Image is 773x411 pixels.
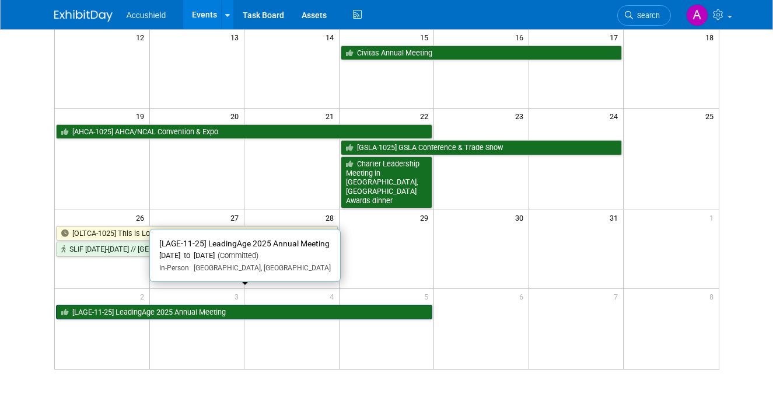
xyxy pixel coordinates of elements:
img: Alexandria Cantrell [686,4,708,26]
span: Accushield [127,11,166,20]
span: [GEOGRAPHIC_DATA], [GEOGRAPHIC_DATA] [189,264,331,272]
span: 24 [608,109,623,123]
span: 2 [139,289,149,304]
a: Search [617,5,671,26]
a: [OLTCA-1025] This is Long Term Care [56,226,338,241]
span: 23 [514,109,529,123]
span: 17 [608,30,623,44]
span: 21 [324,109,339,123]
span: 5 [423,289,433,304]
span: Search [633,11,660,20]
span: 28 [324,210,339,225]
a: Charter Leadership Meeting in [GEOGRAPHIC_DATA], [GEOGRAPHIC_DATA] Awards dinner [341,156,433,208]
a: Civitas Annual Meeting [341,46,622,61]
span: 15 [419,30,433,44]
span: (Committed) [215,251,258,260]
span: 8 [708,289,719,304]
span: 26 [135,210,149,225]
a: SLIF [DATE]-[DATE] // [GEOGRAPHIC_DATA], [GEOGRAPHIC_DATA] [56,242,338,257]
span: 22 [419,109,433,123]
span: 25 [704,109,719,123]
span: [LAGE-11-25] LeadingAge 2025 Annual Meeting [159,239,330,248]
span: 14 [324,30,339,44]
span: 20 [229,109,244,123]
span: 4 [328,289,339,304]
span: 19 [135,109,149,123]
span: 13 [229,30,244,44]
span: 3 [233,289,244,304]
img: ExhibitDay [54,10,113,22]
span: 30 [514,210,529,225]
span: In-Person [159,264,189,272]
a: [GSLA-1025] GSLA Conference & Trade Show [341,140,622,155]
span: 16 [514,30,529,44]
span: 31 [608,210,623,225]
span: 29 [419,210,433,225]
a: [LAGE-11-25] LeadingAge 2025 Annual Meeting [56,305,433,320]
span: 7 [613,289,623,304]
div: [DATE] to [DATE] [159,251,331,261]
span: 6 [518,289,529,304]
a: [AHCA-1025] AHCA/NCAL Convention & Expo [56,124,433,140]
span: 12 [135,30,149,44]
span: 1 [708,210,719,225]
span: 18 [704,30,719,44]
span: 27 [229,210,244,225]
